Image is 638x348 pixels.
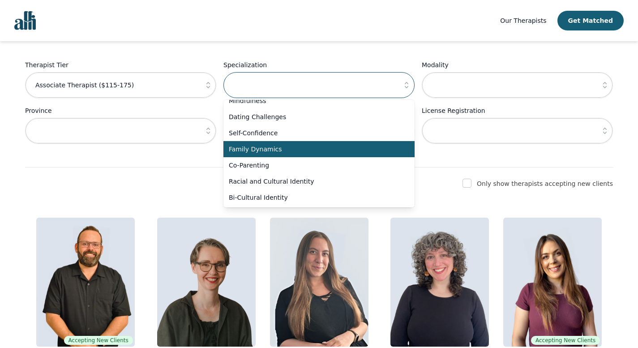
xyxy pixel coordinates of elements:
[229,145,398,154] span: Family Dynamics
[25,60,216,70] label: Therapist Tier
[229,161,398,170] span: Co-Parenting
[229,129,398,137] span: Self-Confidence
[229,177,398,186] span: Racial and Cultural Identity
[14,11,36,30] img: alli logo
[229,96,398,105] span: Mindfulness
[229,112,398,121] span: Dating Challenges
[25,105,216,116] label: Province
[390,218,489,347] img: Jordan_Nardone
[422,105,613,116] label: License Registration
[270,218,368,347] img: Shannon_Vokes
[36,218,135,347] img: Josh_Cadieux
[500,15,546,26] a: Our Therapists
[500,17,546,24] span: Our Therapists
[64,336,133,345] span: Accepting New Clients
[25,151,613,162] p: Clear All
[223,60,415,70] label: Specialization
[157,218,256,347] img: Claire_Cummings
[229,193,398,202] span: Bi-Cultural Identity
[422,60,613,70] label: Modality
[503,218,602,347] img: Natalie_Taylor
[557,11,624,30] button: Get Matched
[531,336,600,345] span: Accepting New Clients
[477,180,613,187] label: Only show therapists accepting new clients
